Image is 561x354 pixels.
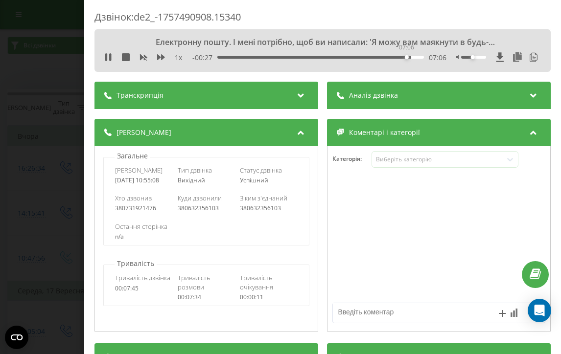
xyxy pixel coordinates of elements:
[429,53,446,63] span: 07:06
[115,285,172,292] div: 00:07:45
[117,90,164,100] span: Транскрипція
[146,37,499,47] div: Електронну пошту. І мені потрібно, щоб ви написали: 'Я можу вам маякнути в будь-акий месенджер в ...
[240,273,298,291] span: Тривалість очікування
[192,53,217,63] span: - 00:27
[115,177,172,184] div: [DATE] 10:55:08
[240,176,268,184] span: Успішний
[240,205,298,212] div: 380632356103
[175,53,182,63] span: 1 x
[115,194,151,202] span: Хто дзвонив
[177,205,235,212] div: 380632356103
[528,299,551,322] div: Open Intercom Messenger
[115,259,157,268] p: Тривалість
[397,42,416,54] div: 07:06
[177,294,235,301] div: 00:07:34
[376,155,498,163] div: Виберіть категорію
[471,55,475,59] div: Accessibility label
[117,128,171,137] span: [PERSON_NAME]
[115,151,150,161] p: Загальне
[349,128,420,137] span: Коментарі і категорії
[115,166,162,175] span: [PERSON_NAME]
[115,233,298,240] div: n/a
[349,90,398,100] span: Аналіз дзвінка
[332,155,372,162] h4: Категорія :
[240,294,298,301] div: 00:00:11
[240,166,282,175] span: Статус дзвінка
[115,205,172,212] div: 380731921476
[405,55,409,59] div: Accessibility label
[177,194,221,202] span: Куди дзвонили
[177,273,235,291] span: Тривалість розмови
[177,166,211,175] span: Тип дзвінка
[115,222,167,231] span: Остання сторінка
[115,273,170,282] span: Тривалість дзвінка
[177,176,205,184] span: Вихідний
[240,194,287,202] span: З ким з'єднаний
[5,326,28,349] button: Open CMP widget
[94,10,551,29] div: Дзвінок : de2_-1757490908.15340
